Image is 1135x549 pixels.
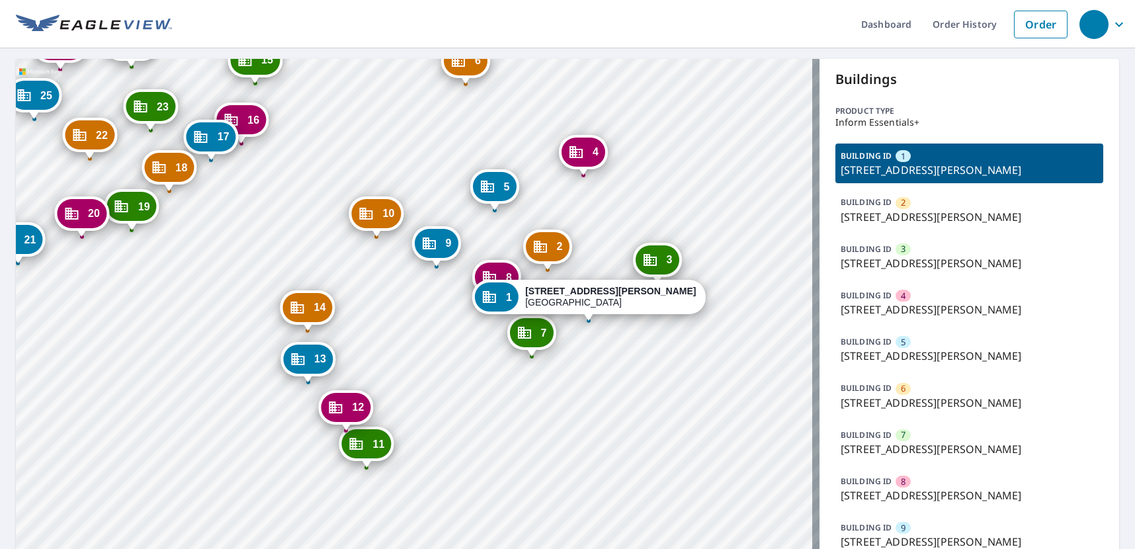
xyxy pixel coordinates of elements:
[525,286,696,296] strong: [STREET_ADDRESS][PERSON_NAME]
[841,487,1098,503] p: [STREET_ADDRESS][PERSON_NAME]
[24,235,36,245] span: 21
[339,427,394,468] div: Dropped pin, building 11, Commercial property, 20 John Cir Salinas, CA 93905
[105,189,159,230] div: Dropped pin, building 19, Commercial property, 1219 John St Salinas, CA 93905
[247,115,259,125] span: 16
[1014,11,1068,38] a: Order
[214,103,269,144] div: Dropped pin, building 16, Commercial property, 1235 John St Salinas, CA 93905
[142,150,196,191] div: Dropped pin, building 18, Commercial property, 1227 John St Salinas, CA 93905
[841,196,892,208] p: BUILDING ID
[504,182,510,192] span: 5
[412,226,461,267] div: Dropped pin, building 9, Commercial property, 11 John Cir Salinas, CA 93905
[472,260,521,301] div: Dropped pin, building 8, Commercial property, 15 John Cir Salinas, CA 93905
[901,476,905,488] span: 8
[446,238,452,248] span: 9
[506,273,512,282] span: 8
[835,105,1103,117] p: Product type
[184,120,239,161] div: Dropped pin, building 17, Commercial property, 1235 John St Salinas, CA 93905
[841,336,892,347] p: BUILDING ID
[901,243,905,255] span: 3
[123,89,178,130] div: Dropped pin, building 23, Commercial property, 1235 John St Salinas, CA 93905
[557,241,563,251] span: 2
[280,342,335,383] div: Dropped pin, building 13, Commercial property, 12 John Cir Salinas, CA 93905
[353,402,364,412] span: 12
[841,162,1098,178] p: [STREET_ADDRESS][PERSON_NAME]
[841,150,892,161] p: BUILDING ID
[633,243,682,284] div: Dropped pin, building 3, Commercial property, 1260 John St Salinas, CA 93905
[349,196,404,237] div: Dropped pin, building 10, Commercial property, 7 John Cir Salinas, CA 93905
[441,44,490,85] div: Dropped pin, building 6, Commercial property, 1160 John St Salinas, CA 93905
[314,354,326,364] span: 13
[373,439,385,449] span: 11
[228,43,282,84] div: Dropped pin, building 15, Commercial property, 1250 E Alisal St Salinas, CA 93905
[841,302,1098,317] p: [STREET_ADDRESS][PERSON_NAME]
[841,290,892,301] p: BUILDING ID
[841,348,1098,364] p: [STREET_ADDRESS][PERSON_NAME]
[841,441,1098,457] p: [STREET_ADDRESS][PERSON_NAME]
[506,292,512,302] span: 1
[218,132,230,142] span: 17
[88,208,100,218] span: 20
[54,196,109,237] div: Dropped pin, building 20, Commercial property, 1211 John St Salinas, CA 93905
[841,522,892,533] p: BUILDING ID
[541,328,547,338] span: 7
[841,209,1098,225] p: [STREET_ADDRESS][PERSON_NAME]
[507,316,556,357] div: Dropped pin, building 7, Commercial property, 19 John Cir Salinas, CA 93905
[593,147,599,157] span: 4
[841,395,1098,411] p: [STREET_ADDRESS][PERSON_NAME]
[7,78,62,119] div: Dropped pin, building 25, Commercial property, 1238 E Alisal St Salinas, CA 93905
[901,150,905,163] span: 1
[841,255,1098,271] p: [STREET_ADDRESS][PERSON_NAME]
[841,382,892,394] p: BUILDING ID
[475,56,481,65] span: 6
[138,202,150,212] span: 19
[525,286,696,308] div: [GEOGRAPHIC_DATA]
[96,130,108,140] span: 22
[841,243,892,255] p: BUILDING ID
[40,91,52,101] span: 25
[901,429,905,441] span: 7
[470,169,519,210] div: Dropped pin, building 5, Commercial property, 1160 John St Salinas, CA 93905
[901,290,905,302] span: 4
[472,280,705,321] div: Dropped pin, building 1, Commercial property, 1260 John St Salinas, CA 93905
[901,382,905,395] span: 6
[901,522,905,534] span: 9
[901,196,905,209] span: 2
[835,117,1103,128] p: Inform Essentials+
[559,135,608,176] div: Dropped pin, building 4, Commercial property, 1260 John St Salinas, CA 93905
[280,290,335,331] div: Dropped pin, building 14, Commercial property, 1228 John St Salinas, CA 93905
[261,55,273,65] span: 15
[383,208,395,218] span: 10
[175,163,187,173] span: 18
[319,390,374,431] div: Dropped pin, building 12, Commercial property, 16 John Cir Salinas, CA 93905
[314,302,326,312] span: 14
[901,336,905,349] span: 5
[523,230,572,271] div: Dropped pin, building 2, Commercial property, 1260 John St Salinas, CA 93905
[841,476,892,487] p: BUILDING ID
[667,255,673,265] span: 3
[157,102,169,112] span: 23
[835,69,1103,89] p: Buildings
[62,118,117,159] div: Dropped pin, building 22, Commercial property, 1211 John St Salinas, CA 93905
[16,15,172,34] img: EV Logo
[841,429,892,441] p: BUILDING ID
